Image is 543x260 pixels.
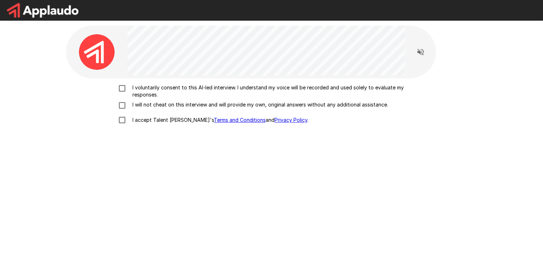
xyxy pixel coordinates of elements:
[275,117,307,123] a: Privacy Policy
[130,101,388,108] p: I will not cheat on this interview and will provide my own, original answers without any addition...
[413,45,428,59] button: Read questions aloud
[130,84,429,98] p: I voluntarily consent to this AI-led interview. I understand my voice will be recorded and used s...
[79,34,115,70] img: applaudo_avatar.png
[214,117,266,123] a: Terms and Conditions
[130,116,308,124] p: I accept Talent [PERSON_NAME]'s and .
